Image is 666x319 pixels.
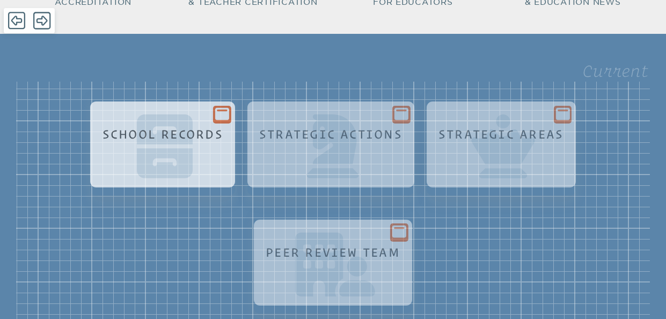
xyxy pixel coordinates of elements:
span: Forward [33,11,51,31]
h1: Strategic Areas [438,127,564,141]
span: Back [8,11,26,31]
h1: Peer Review Team [266,245,400,259]
legend: Current [582,62,648,80]
h1: Strategic Actions [259,127,402,141]
h1: School Records [103,127,223,141]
